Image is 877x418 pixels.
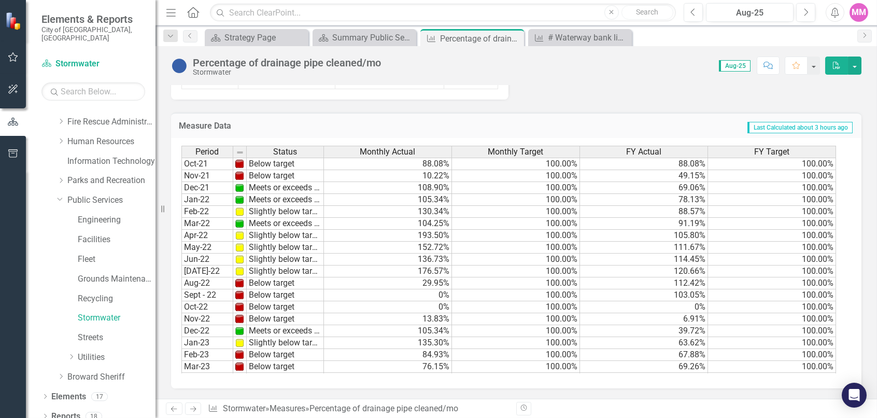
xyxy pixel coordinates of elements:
input: Search ClearPoint... [210,4,676,22]
img: WFgIVf4bZjIWvbPt0csAAAAASUVORK5CYII= [235,303,244,311]
td: Jun-22 [181,254,233,266]
td: 88.57% [580,206,708,218]
td: [DATE]-22 [181,266,233,277]
td: 130.34% [324,206,452,218]
td: Jan-22 [181,194,233,206]
td: 100.00% [452,349,580,361]
a: Utilities [78,352,155,364]
td: 100.00% [708,182,836,194]
td: 6.91% [580,313,708,325]
td: Mar-22 [181,218,233,230]
a: Stormwater [41,58,145,70]
td: 105.34% [324,194,452,206]
div: Strategy Page [224,31,306,44]
td: 100.00% [708,313,836,325]
td: 10.22% [324,170,452,182]
img: P5LKOg1sb8zeUYFL+N4OvWQAAAABJRU5ErkJggg== [235,243,244,252]
img: WFgIVf4bZjIWvbPt0csAAAAASUVORK5CYII= [235,160,244,168]
td: 100.00% [708,277,836,289]
td: 176.57% [324,266,452,277]
img: 1UOPjbPZzarJnojPNnPdqcrKqsyubKg2UwelywlROmNPl+gdMW9Kb8ri8GgAAAABJRU5ErkJggg== [235,219,244,228]
td: 100.00% [708,337,836,349]
td: Feb-23 [181,349,233,361]
td: 100.00% [452,182,580,194]
td: 67.88% [580,349,708,361]
td: 100.00% [708,289,836,301]
td: 100.00% [452,361,580,373]
td: 100.00% [708,230,836,242]
td: Slightly below target [247,206,324,218]
div: Summary Public Services/Stormwater Engineering & Operations (410/5050) [332,31,414,44]
td: Below target [247,289,324,301]
img: 8DAGhfEEPCf229AAAAAElFTkSuQmCC [236,148,244,157]
div: Stormwater [193,68,381,76]
a: Streets [78,332,155,344]
td: 100.00% [708,266,836,277]
td: 100.00% [708,301,836,313]
td: 78.13% [580,194,708,206]
a: Fleet [78,254,155,266]
td: 100.00% [452,230,580,242]
td: Nov-22 [181,313,233,325]
span: Monthly Target [488,147,544,157]
td: 13.83% [324,313,452,325]
a: # Waterway bank linear feet sprayed (440,022.33 linear feet/mo) [531,31,629,44]
td: 63.62% [580,337,708,349]
button: MM [850,3,868,22]
img: P5LKOg1sb8zeUYFL+N4OvWQAAAABJRU5ErkJggg== [235,267,244,275]
span: Period [196,147,219,157]
td: Slightly below target [247,254,324,266]
div: » » [208,403,508,415]
a: Human Resources [67,136,155,148]
img: WFgIVf4bZjIWvbPt0csAAAAASUVORK5CYII= [235,315,244,323]
td: Below target [247,313,324,325]
td: Slightly below target [247,337,324,349]
td: 0% [324,289,452,301]
a: Summary Public Services/Stormwater Engineering & Operations (410/5050) [315,31,414,44]
td: Below target [247,158,324,170]
a: Fire Rescue Administration [67,116,155,128]
a: Stormwater [223,403,265,413]
td: 152.72% [324,242,452,254]
button: Search [621,5,673,20]
td: 84.93% [324,349,452,361]
td: 100.00% [452,337,580,349]
img: P5LKOg1sb8zeUYFL+N4OvWQAAAABJRU5ErkJggg== [235,339,244,347]
img: WFgIVf4bZjIWvbPt0csAAAAASUVORK5CYII= [235,279,244,287]
td: 49.15% [580,170,708,182]
a: Stormwater [78,312,155,324]
td: 100.00% [452,158,580,170]
td: 58.17% [324,373,452,385]
td: Jan-23 [181,337,233,349]
td: 69.26% [580,361,708,373]
h3: Measure Data [179,121,402,131]
img: WFgIVf4bZjIWvbPt0csAAAAASUVORK5CYII= [235,363,244,371]
a: Recycling [78,293,155,305]
img: WFgIVf4bZjIWvbPt0csAAAAASUVORK5CYII= [235,351,244,359]
td: 100.00% [452,289,580,301]
small: City of [GEOGRAPHIC_DATA], [GEOGRAPHIC_DATA] [41,25,145,43]
a: Elements [51,391,86,403]
td: 69.06% [580,182,708,194]
td: Below target [247,170,324,182]
img: 1UOPjbPZzarJnojPNnPdqcrKqsyubKg2UwelywlROmNPl+gdMW9Kb8ri8GgAAAABJRU5ErkJggg== [235,327,244,335]
td: Below target [247,361,324,373]
div: Percentage of drainage pipe cleaned/mo [193,57,381,68]
td: 103.05% [580,289,708,301]
td: 91.19% [580,218,708,230]
td: Apr-22 [181,230,233,242]
a: Broward Sheriff [67,371,155,383]
td: Aug-22 [181,277,233,289]
td: 100.00% [452,325,580,337]
button: Aug-25 [706,3,794,22]
td: Below target [247,373,324,385]
td: 29.95% [324,277,452,289]
td: Mar-23 [181,361,233,373]
td: 100.00% [708,206,836,218]
td: 100.00% [708,242,836,254]
td: 136.73% [324,254,452,266]
span: Status [273,147,297,157]
a: Facilities [78,234,155,246]
td: 100.00% [452,313,580,325]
